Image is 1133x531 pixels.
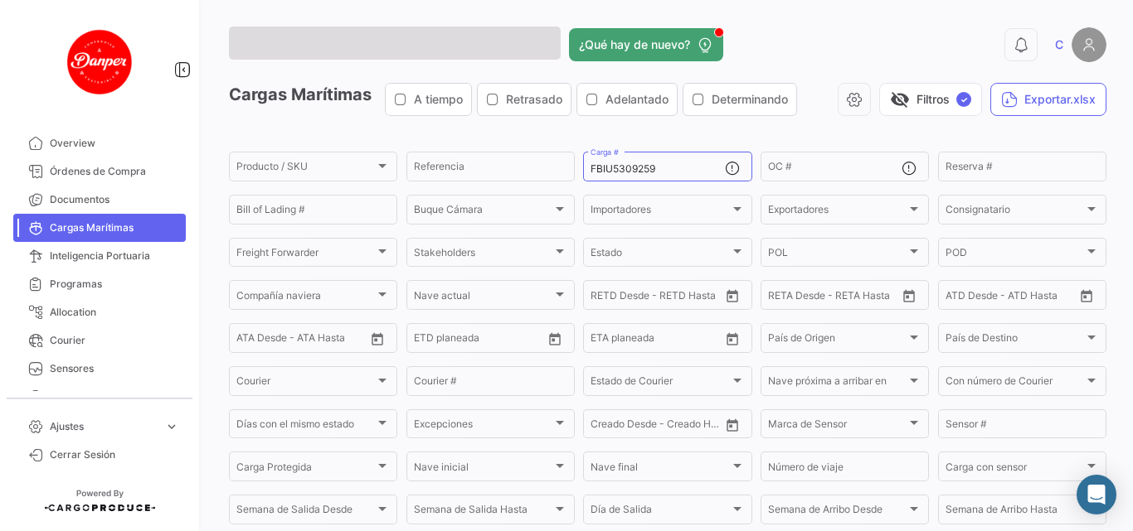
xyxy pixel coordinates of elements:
[946,378,1084,389] span: Con número de Courier
[50,249,179,263] span: Inteligencia Portuaria
[236,335,287,346] input: ATA Desde
[506,91,562,108] span: Retrasado
[13,242,186,270] a: Inteligencia Portuaria
[768,206,907,218] span: Exportadores
[720,326,745,351] button: Open calendar
[164,419,179,434] span: expand_more
[50,333,179,348] span: Courier
[946,249,1084,261] span: POD
[414,506,552,518] span: Semana de Salida Hasta
[50,419,158,434] span: Ajustes
[1072,27,1106,62] img: placeholder-user.png
[591,206,729,218] span: Importadores
[579,36,690,53] span: ¿Qué hay de nuevo?
[542,326,567,351] button: Open calendar
[768,249,907,261] span: POL
[720,413,745,437] button: Open calendar
[414,421,552,432] span: Excepciones
[956,92,971,107] span: ✓
[768,292,798,303] input: Desde
[768,506,907,518] span: Semana de Arribo Desde
[946,335,1084,346] span: País de Destino
[236,292,375,303] span: Compañía naviera
[386,84,471,115] button: A tiempo
[683,84,796,115] button: Determinando
[1074,283,1099,308] button: Open calendar
[414,91,463,108] span: A tiempo
[577,84,677,115] button: Adelantado
[236,421,375,432] span: Días con el mismo estado
[768,421,907,432] span: Marca de Sensor
[569,28,723,61] button: ¿Qué hay de nuevo?
[414,249,552,261] span: Stakeholders
[946,464,1084,475] span: Carga con sensor
[50,277,179,292] span: Programas
[164,389,179,404] span: expand_more
[58,20,141,103] img: danper-logo.png
[236,464,375,475] span: Carga Protegida
[810,292,871,303] input: Hasta
[1077,475,1116,514] div: Abrir Intercom Messenger
[50,136,179,151] span: Overview
[13,298,186,326] a: Allocation
[13,326,186,355] a: Courier
[13,186,186,214] a: Documentos
[13,214,186,242] a: Cargas Marítimas
[591,506,729,518] span: Día de Salida
[946,506,1084,518] span: Semana de Arribo Hasta
[13,270,186,298] a: Programas
[768,335,907,346] span: País de Origen
[229,83,802,116] h3: Cargas Marítimas
[632,292,693,303] input: Hasta
[236,378,375,389] span: Courier
[990,83,1106,116] button: Exportar.xlsx
[591,421,647,432] input: Creado Desde
[50,447,179,462] span: Cerrar Sesión
[946,292,998,303] input: ATD Desde
[591,292,620,303] input: Desde
[13,355,186,383] a: Sensores
[455,335,517,346] input: Hasta
[632,335,693,346] input: Hasta
[299,335,360,346] input: ATA Hasta
[890,89,910,109] span: visibility_off
[50,389,158,404] span: Business
[13,129,186,157] a: Overview
[414,464,552,475] span: Nave inicial
[365,326,390,351] button: Open calendar
[591,378,729,389] span: Estado de Courier
[591,464,729,475] span: Nave final
[236,249,375,261] span: Freight Forwarder
[897,283,921,308] button: Open calendar
[879,83,982,116] button: visibility_offFiltros✓
[1055,36,1063,53] span: C
[50,220,179,235] span: Cargas Marítimas
[720,283,745,308] button: Open calendar
[605,91,669,108] span: Adelantado
[50,361,179,376] span: Sensores
[768,378,907,389] span: Nave próxima a arribar en
[712,91,788,108] span: Determinando
[946,206,1084,218] span: Consignatario
[414,335,444,346] input: Desde
[591,335,620,346] input: Desde
[478,84,571,115] button: Retrasado
[414,206,552,218] span: Buque Cámara
[50,164,179,179] span: Órdenes de Compra
[50,192,179,207] span: Documentos
[236,163,375,175] span: Producto / SKU
[13,157,186,186] a: Órdenes de Compra
[591,249,729,261] span: Estado
[50,305,179,320] span: Allocation
[1009,292,1071,303] input: ATD Hasta
[414,292,552,303] span: Nave actual
[659,421,720,432] input: Creado Hasta
[236,506,375,518] span: Semana de Salida Desde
